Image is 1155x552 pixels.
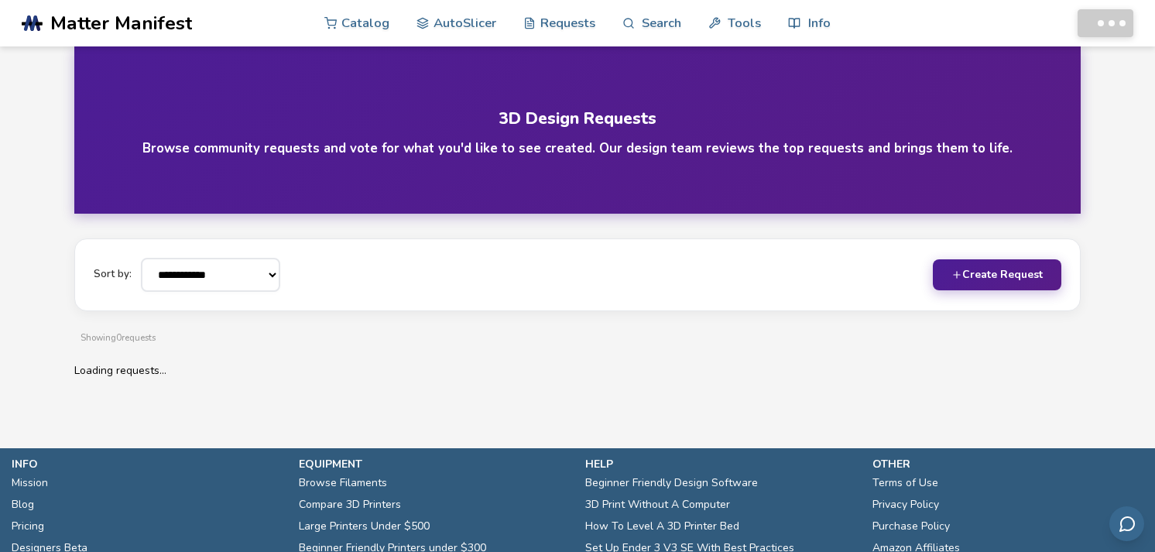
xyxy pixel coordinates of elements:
[12,494,34,516] a: Blog
[585,494,730,516] a: 3D Print Without A Computer
[299,516,430,537] a: Large Printers Under $500
[1109,506,1144,541] button: Send feedback via email
[94,269,132,280] label: Sort by:
[115,110,1040,128] h1: 3D Design Requests
[585,456,857,472] p: help
[50,12,192,34] span: Matter Manifest
[299,456,571,472] p: equipment
[299,494,401,516] a: Compare 3D Printers
[142,139,1013,157] h4: Browse community requests and vote for what you'd like to see created. Our design team reviews th...
[299,472,387,494] a: Browse Filaments
[81,330,1074,346] p: Showing 0 requests
[585,516,739,537] a: How To Level A 3D Printer Bed
[12,516,44,537] a: Pricing
[872,456,1144,472] p: other
[872,472,938,494] a: Terms of Use
[12,472,48,494] a: Mission
[933,259,1061,290] button: Create Request
[585,472,758,494] a: Beginner Friendly Design Software
[872,494,939,516] a: Privacy Policy
[12,456,283,472] p: info
[74,365,397,377] p: Loading requests...
[872,516,950,537] a: Purchase Policy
